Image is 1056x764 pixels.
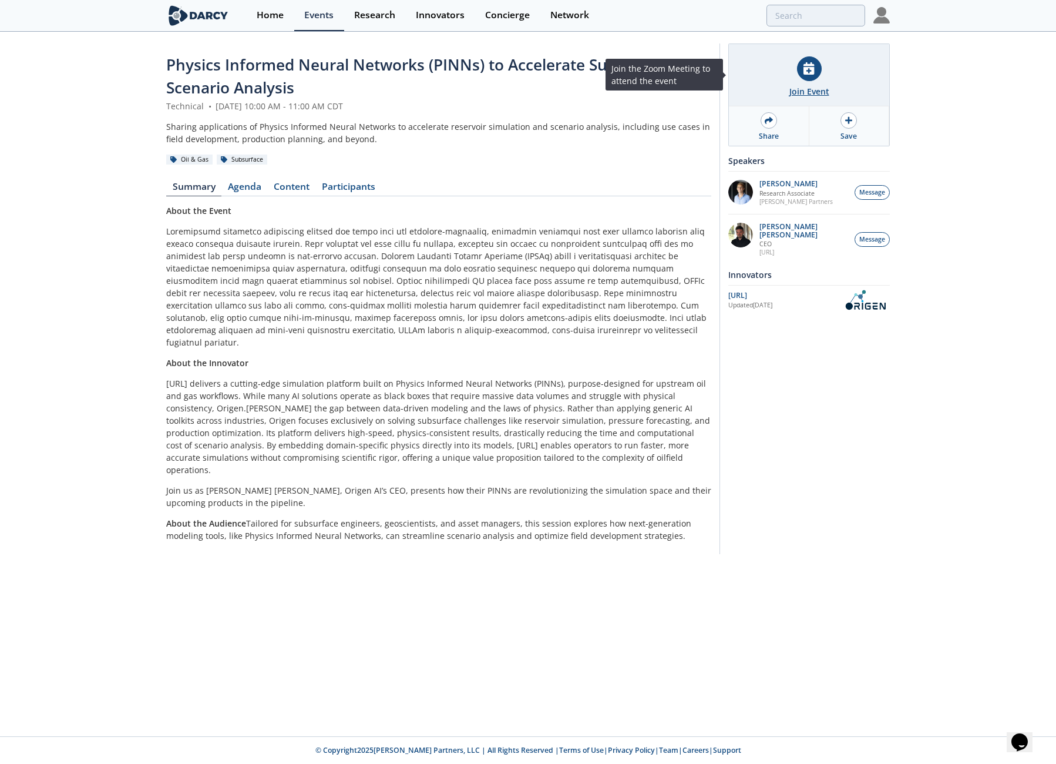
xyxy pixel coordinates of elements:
p: [PERSON_NAME] [PERSON_NAME] [759,223,849,239]
p: [URL] delivers a cutting-edge simulation platform built on Physics Informed Neural Networks (PINN... [166,377,711,476]
button: Message [855,185,890,200]
div: Events [304,11,334,20]
p: Loremipsumd sitametco adipiscing elitsed doe tempo inci utl etdolore-magnaaliq, enimadmin veniamq... [166,225,711,349]
div: Subsurface [217,155,267,165]
a: Terms of Use [559,745,604,755]
div: [URL] [728,290,840,301]
div: Updated [DATE] [728,301,840,310]
p: [PERSON_NAME] Partners [759,197,833,206]
p: [URL] [759,248,849,256]
img: Profile [873,7,890,24]
p: Join us as [PERSON_NAME] [PERSON_NAME], Origen AI’s CEO, presents how their PINNs are revolutioni... [166,484,711,509]
strong: About the Innovator [166,357,248,368]
div: Share [759,131,779,142]
div: Network [550,11,589,20]
iframe: chat widget [1007,717,1044,752]
div: Home [257,11,284,20]
button: Message [855,232,890,247]
a: Careers [682,745,709,755]
div: Save [840,131,857,142]
p: CEO [759,240,849,248]
div: Research [354,11,395,20]
img: 1EXUV5ipS3aUf9wnAL7U [728,180,753,205]
p: © Copyright 2025 [PERSON_NAME] Partners, LLC | All Rights Reserved | | | | | [93,745,963,756]
a: Privacy Policy [608,745,655,755]
div: Sharing applications of Physics Informed Neural Networks to accelerate reservoir simulation and s... [166,120,711,145]
span: Message [859,188,885,197]
a: [URL] Updated[DATE] OriGen.AI [728,290,890,310]
a: Team [659,745,678,755]
div: Concierge [485,11,530,20]
input: Advanced Search [766,5,865,26]
a: Support [713,745,741,755]
div: Oil & Gas [166,155,213,165]
img: 20112e9a-1f67-404a-878c-a26f1c79f5da [728,223,753,247]
div: Innovators [728,264,890,285]
strong: About the Event [166,205,231,216]
strong: About the Audience [166,518,246,529]
p: Research Associate [759,189,833,197]
div: Join Event [789,85,829,98]
a: Summary [166,182,221,196]
a: Participants [315,182,381,196]
img: OriGen.AI [840,290,890,310]
img: logo-wide.svg [166,5,230,26]
p: [PERSON_NAME] [759,180,833,188]
p: Tailored for subsurface engineers, geoscientists, and asset managers, this session explores how n... [166,517,711,542]
div: Speakers [728,150,890,171]
span: Physics Informed Neural Networks (PINNs) to Accelerate Subsurface Scenario Analysis [166,54,672,98]
span: • [206,100,213,112]
a: Content [267,182,315,196]
a: Agenda [221,182,267,196]
div: Technical [DATE] 10:00 AM - 11:00 AM CDT [166,100,711,112]
div: Innovators [416,11,465,20]
span: Message [859,235,885,244]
